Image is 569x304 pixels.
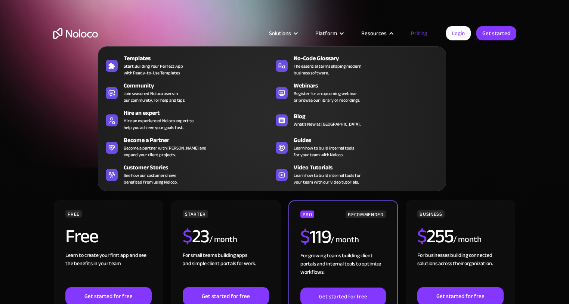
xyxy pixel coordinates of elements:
a: WebinarsRegister for an upcoming webinaror browse our library of recordings. [272,80,442,105]
div: Customer Stories [124,163,275,172]
span: $ [183,219,192,254]
span: $ [300,219,310,254]
div: Templates [124,54,275,63]
span: See how our customers have benefited from using Noloco. [124,172,177,185]
a: Login [446,26,471,40]
div: Learn to create your first app and see the benefits in your team ‍ [65,251,151,287]
a: GuidesLearn how to build internal toolsfor your team with Noloco. [272,134,442,160]
div: / month [331,234,359,246]
div: / month [453,234,481,246]
nav: Resources [98,36,446,191]
div: Hire an expert [124,108,275,117]
div: For small teams building apps and simple client portals for work. ‍ [183,251,269,287]
span: What's New at [GEOGRAPHIC_DATA]. [294,121,361,128]
span: Register for an upcoming webinar or browse our library of recordings. [294,90,360,104]
div: No-Code Glossary [294,54,445,63]
span: Learn how to build internal tools for your team with Noloco. [294,145,354,158]
h2: 119 [300,227,331,246]
a: No-Code GlossaryThe essential terms shaping modernbusiness software. [272,52,442,78]
div: Platform [306,28,352,38]
div: Become a partner with [PERSON_NAME] and expand your client projects. [124,145,207,158]
span: Join seasoned Noloco users in our community, for help and tips. [124,90,185,104]
h2: Free [65,227,98,246]
span: Learn how to build internal tools for your team with our video tutorials. [294,172,361,185]
div: Community [124,81,275,90]
a: Hire an expertHire an experienced Noloco expert tohelp you achieve your goals fast. [102,107,272,132]
div: RECOMMENDED [346,211,386,218]
a: Become a PartnerBecome a partner with [PERSON_NAME] andexpand your client projects. [102,134,272,160]
div: / month [209,234,237,246]
span: The essential terms shaping modern business software. [294,63,361,76]
div: For businesses building connected solutions across their organization. ‍ [417,251,503,287]
h2: 255 [417,227,453,246]
div: Resources [361,28,387,38]
a: Get started [476,26,516,40]
div: Hire an experienced Noloco expert to help you achieve your goals fast. [124,117,194,131]
div: FREE [65,210,82,218]
div: For growing teams building client portals and internal tools to optimize workflows. [300,252,386,288]
div: Webinars [294,81,445,90]
div: Resources [352,28,402,38]
div: Blog [294,112,445,121]
div: Become a Partner [124,136,275,145]
h2: 23 [183,227,209,246]
div: Guides [294,136,445,145]
a: TemplatesStart Building Your Perfect Appwith Ready-to-Use Templates [102,52,272,78]
div: STARTER [183,210,208,218]
span: $ [417,219,427,254]
div: PRO [300,211,314,218]
a: BlogWhat's New at [GEOGRAPHIC_DATA]. [272,107,442,132]
a: Video TutorialsLearn how to build internal tools foryour team with our video tutorials. [272,162,442,187]
h1: A plan for organizations of all sizes [53,64,516,86]
div: Solutions [269,28,291,38]
a: home [53,28,98,39]
a: Pricing [402,28,437,38]
div: Solutions [260,28,306,38]
div: Platform [315,28,337,38]
div: Video Tutorials [294,163,445,172]
a: CommunityJoin seasoned Noloco users inour community, for help and tips. [102,80,272,105]
a: Customer StoriesSee how our customers havebenefited from using Noloco. [102,162,272,187]
span: Start Building Your Perfect App with Ready-to-Use Templates [124,63,183,76]
div: BUSINESS [417,210,444,218]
